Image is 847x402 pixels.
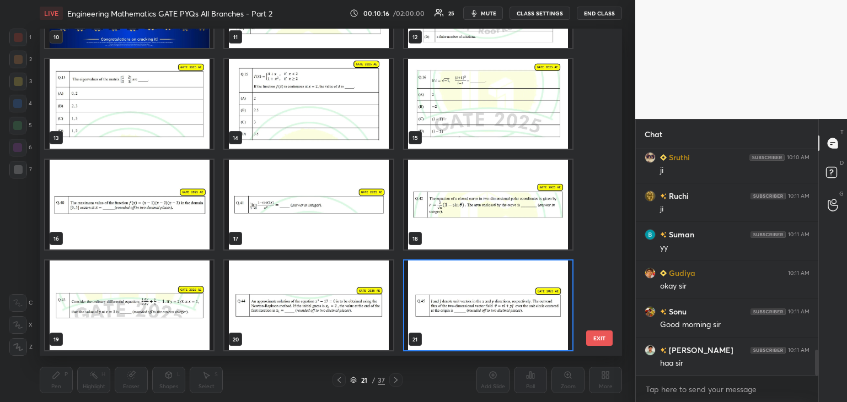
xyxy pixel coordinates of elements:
img: 4P8fHbbgJtejmAAAAAElFTkSuQmCC [750,231,786,238]
img: Learner_Badge_beginner_1_8b307cf2a0.svg [660,154,667,161]
div: C [9,294,33,312]
img: no-rating-badge.077c3623.svg [660,193,667,199]
img: no-rating-badge.077c3623.svg [660,347,667,354]
div: 10:11 AM [788,270,810,276]
img: 4P8fHbbgJtejmAAAAAElFTkSuQmCC [749,154,785,161]
h6: [PERSON_NAME] [667,344,733,356]
img: deab43a200cc457793777cae5469f1fe.jpg [645,345,656,356]
h6: Sruthi [667,151,690,163]
div: 10:11 AM [788,308,810,315]
div: Z [9,338,33,356]
div: grid [40,29,603,356]
h4: Engineering Mathematics GATE PYQs All Branches - Part 2 [67,8,272,19]
div: 10:10 AM [787,154,810,161]
div: / [372,377,376,383]
div: 3 [9,73,32,90]
div: 1 [9,29,31,46]
img: 1756701611O9WGPR.pdf [45,260,213,350]
div: 5 [9,117,32,134]
img: 1756701611O9WGPR.pdf [224,260,393,350]
img: 1756701611O9WGPR.pdf [45,160,213,249]
div: 21 [359,377,370,383]
img: Learner_Badge_beginner_1_8b307cf2a0.svg [660,270,667,276]
div: X [9,316,33,334]
h6: Gudiya [667,267,695,279]
img: 4P8fHbbgJtejmAAAAAElFTkSuQmCC [750,308,786,315]
img: 1756701611O9WGPR.pdf [404,160,572,249]
img: 4P8fHbbgJtejmAAAAAElFTkSuQmCC [750,193,786,199]
div: Good morning sir [660,319,810,330]
div: 4 [9,95,32,112]
p: G [839,189,844,198]
div: yy [660,242,810,253]
button: CLASS SETTINGS [510,7,570,20]
img: 835a2e21bf244a7fb3348361eaa31f04.jpg [645,191,656,202]
button: mute [463,7,503,20]
div: LIVE [40,7,63,20]
img: no-rating-badge.077c3623.svg [660,232,667,238]
img: 4P8fHbbgJtejmAAAAAElFTkSuQmCC [750,347,786,354]
img: 3 [645,229,656,240]
div: 25 [448,10,454,16]
p: T [840,128,844,136]
img: ALm5wu35QAzDVRFtvfRTbH5QbkvYGnuUVNUZL3zoA83D4w=s96-c [645,152,656,163]
div: 10:11 AM [788,231,810,238]
div: 10:11 AM [788,347,810,354]
h6: Ruchi [667,190,689,202]
img: 1756701611O9WGPR.pdf [224,160,393,249]
div: 7 [9,161,32,178]
img: 1756701611O9WGPR.pdf [404,59,572,149]
button: EXIT [586,330,613,346]
img: no-rating-badge.077c3623.svg [660,309,667,315]
img: b2bf42d6b0014ab9a5d3ab71675b7ae5.jpg [645,268,656,279]
div: grid [636,149,818,376]
span: mute [481,9,496,17]
p: Chat [636,119,671,149]
div: ji [660,204,810,215]
img: 1756701611O9WGPR.pdf [224,59,393,149]
img: e9c240ff75274104827f226b681b4d65.94873631_3 [645,306,656,317]
img: 1756701611O9WGPR.pdf [404,260,572,350]
button: End Class [577,7,622,20]
div: 2 [9,51,32,68]
div: haa sir [660,358,810,369]
div: ji [660,165,810,176]
p: D [840,159,844,167]
div: 37 [378,375,385,385]
div: 6 [9,139,32,156]
h6: Sonu [667,306,687,317]
img: 1756701611O9WGPR.pdf [45,59,213,149]
h6: Suman [667,229,694,240]
div: okay sir [660,281,810,292]
div: 10:11 AM [788,193,810,199]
